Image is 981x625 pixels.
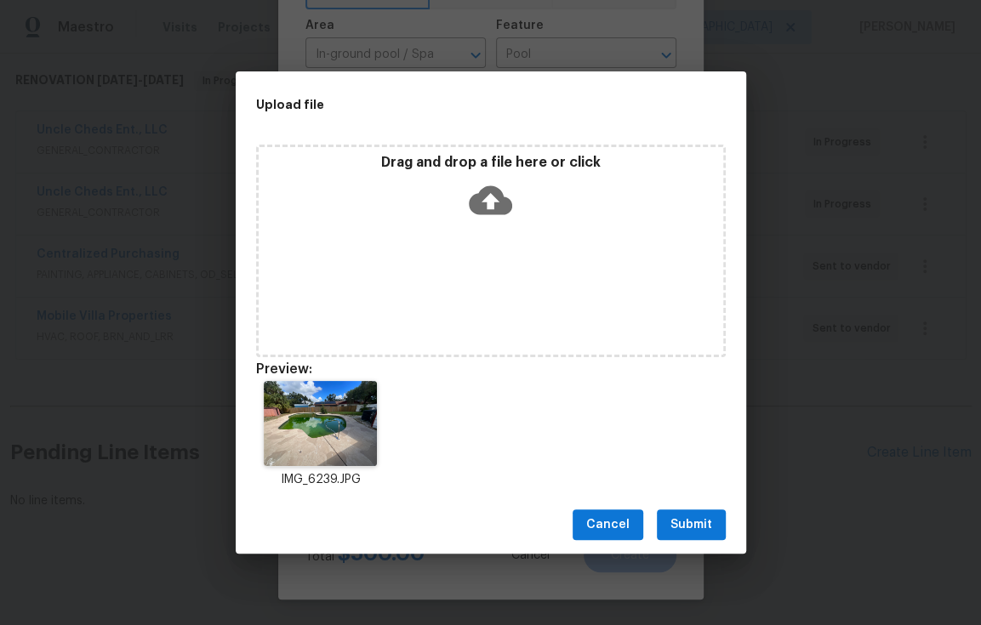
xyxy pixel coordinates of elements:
[573,509,643,541] button: Cancel
[670,514,712,536] span: Submit
[657,509,726,541] button: Submit
[259,154,723,172] p: Drag and drop a file here or click
[586,514,630,536] span: Cancel
[256,95,649,114] h2: Upload file
[264,381,377,466] img: 9k=
[256,471,385,489] p: IMG_6239.JPG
